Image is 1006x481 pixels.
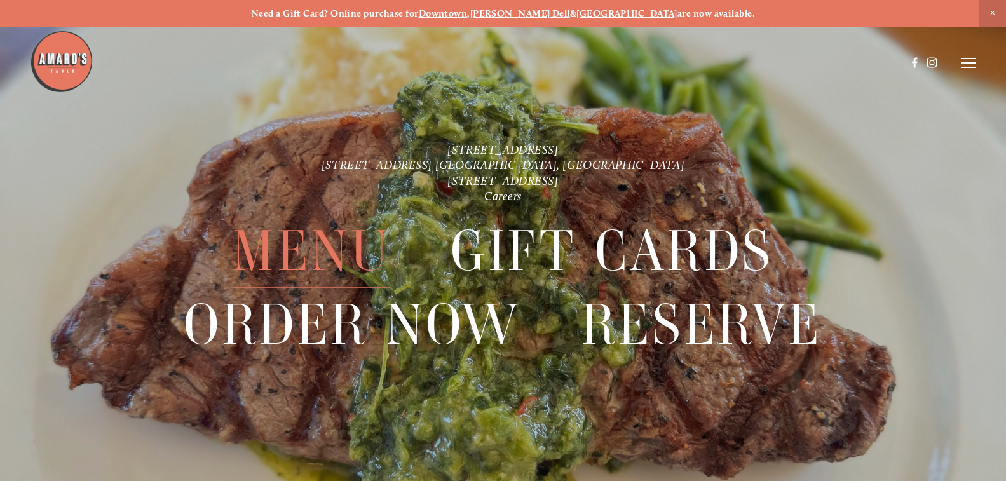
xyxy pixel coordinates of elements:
[322,158,684,172] a: [STREET_ADDRESS] [GEOGRAPHIC_DATA], [GEOGRAPHIC_DATA]
[581,288,822,361] a: Reserve
[581,288,822,362] span: Reserve
[447,173,558,188] a: [STREET_ADDRESS]
[184,288,520,361] a: Order Now
[184,288,520,362] span: Order Now
[233,215,390,288] span: Menu
[470,8,570,19] a: [PERSON_NAME] Dell
[447,142,558,157] a: [STREET_ADDRESS]
[251,8,419,19] strong: Need a Gift Card? Online purchase for
[233,215,390,287] a: Menu
[576,8,677,19] a: [GEOGRAPHIC_DATA]
[570,8,576,19] strong: &
[419,8,468,19] a: Downtown
[30,30,93,93] img: Amaro's Table
[677,8,755,19] strong: are now available.
[484,189,522,204] a: Careers
[451,215,773,287] a: Gift Cards
[467,8,470,19] strong: ,
[451,215,773,288] span: Gift Cards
